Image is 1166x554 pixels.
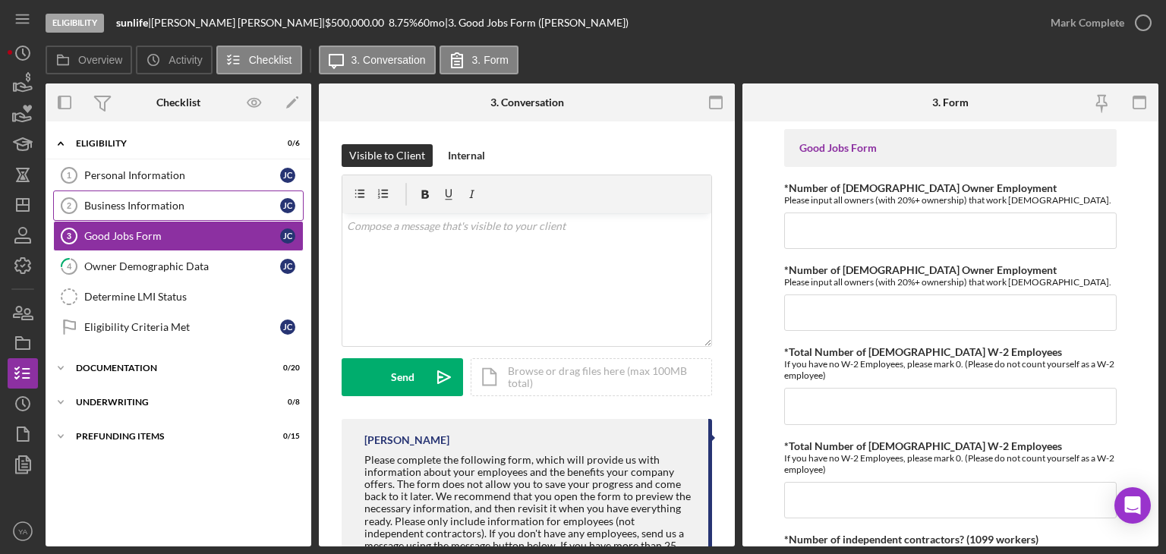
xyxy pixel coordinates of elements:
[84,291,303,303] div: Determine LMI Status
[280,168,295,183] div: j c
[53,312,304,342] a: Eligibility Criteria Metjc
[472,54,509,66] label: 3. Form
[84,200,280,212] div: Business Information
[280,259,295,274] div: j c
[784,181,1057,194] label: *Number of [DEMOGRAPHIC_DATA] Owner Employment
[418,17,445,29] div: 60 mo
[325,17,389,29] div: $500,000.00
[364,434,449,446] div: [PERSON_NAME]
[76,432,262,441] div: Prefunding Items
[76,139,262,148] div: Eligibility
[116,17,151,29] div: |
[342,144,433,167] button: Visible to Client
[280,319,295,335] div: j c
[490,96,564,109] div: 3. Conversation
[440,46,518,74] button: 3. Form
[78,54,122,66] label: Overview
[76,398,262,407] div: Underwriting
[46,46,132,74] button: Overview
[799,142,1101,154] div: Good Jobs Form
[76,364,262,373] div: Documentation
[8,516,38,546] button: YA
[116,16,148,29] b: sunlife
[784,452,1117,475] div: If you have no W-2 Employees, please mark 0. (Please do not count yourself as a W-2 employee)
[280,228,295,244] div: j c
[784,345,1062,358] label: *Total Number of [DEMOGRAPHIC_DATA] W-2 Employees
[53,221,304,251] a: 3Good Jobs Formjc
[216,46,302,74] button: Checklist
[342,358,463,396] button: Send
[84,260,280,272] div: Owner Demographic Data
[84,169,280,181] div: Personal Information
[67,171,71,180] tspan: 1
[349,144,425,167] div: Visible to Client
[84,230,280,242] div: Good Jobs Form
[784,533,1038,546] label: *Number of independent contractors? (1099 workers)
[84,321,280,333] div: Eligibility Criteria Met
[273,398,300,407] div: 0 / 8
[391,358,414,396] div: Send
[319,46,436,74] button: 3. Conversation
[249,54,292,66] label: Checklist
[784,439,1062,452] label: *Total Number of [DEMOGRAPHIC_DATA] W-2 Employees
[53,160,304,190] a: 1Personal Informationjc
[445,17,629,29] div: | 3. Good Jobs Form ([PERSON_NAME])
[67,201,71,210] tspan: 2
[280,198,295,213] div: j c
[784,194,1117,206] div: Please input all owners (with 20%+ ownership) that work [DEMOGRAPHIC_DATA].
[53,251,304,282] a: 4Owner Demographic Datajc
[136,46,212,74] button: Activity
[1114,487,1151,524] div: Open Intercom Messenger
[389,17,418,29] div: 8.75 %
[53,190,304,221] a: 2Business Informationjc
[67,261,72,271] tspan: 4
[440,144,493,167] button: Internal
[156,96,200,109] div: Checklist
[273,139,300,148] div: 0 / 6
[273,364,300,373] div: 0 / 20
[169,54,202,66] label: Activity
[448,144,485,167] div: Internal
[784,276,1117,288] div: Please input all owners (with 20%+ ownership) that work [DEMOGRAPHIC_DATA].
[46,14,104,33] div: Eligibility
[1035,8,1158,38] button: Mark Complete
[351,54,426,66] label: 3. Conversation
[151,17,325,29] div: [PERSON_NAME] [PERSON_NAME] |
[784,358,1117,381] div: If you have no W-2 Employees, please mark 0. (Please do not count yourself as a W-2 employee)
[273,432,300,441] div: 0 / 15
[1051,8,1124,38] div: Mark Complete
[53,282,304,312] a: Determine LMI Status
[18,527,28,536] text: YA
[932,96,969,109] div: 3. Form
[67,231,71,241] tspan: 3
[784,263,1057,276] label: *Number of [DEMOGRAPHIC_DATA] Owner Employment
